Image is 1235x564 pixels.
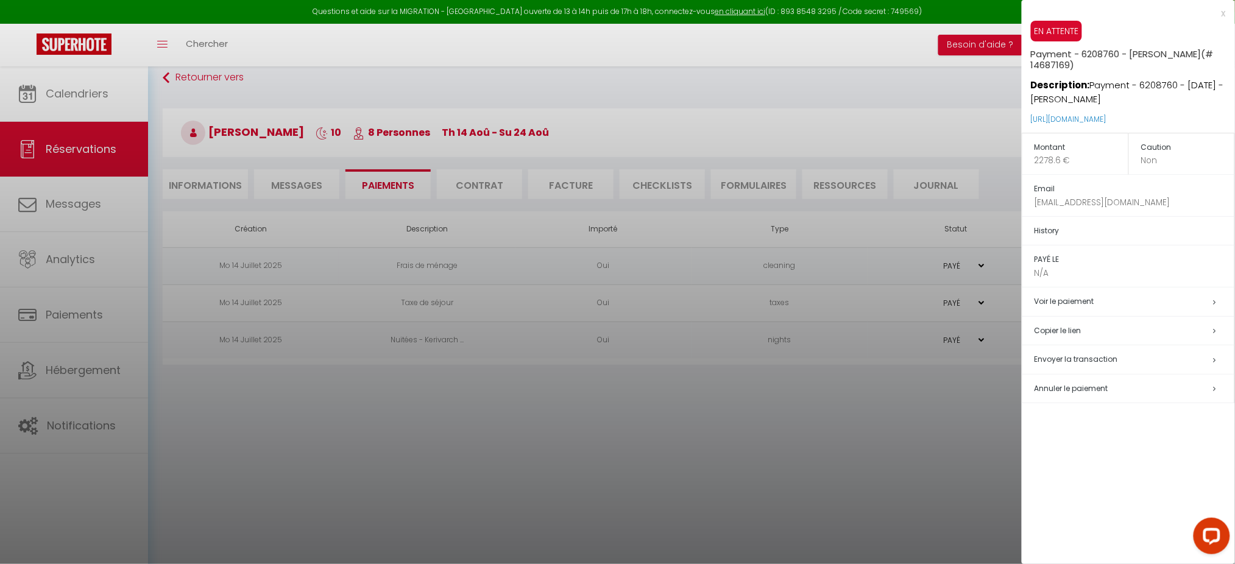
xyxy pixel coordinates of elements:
[1031,21,1082,41] span: EN ATTENTE
[1031,71,1235,107] p: Payment - 6208760 - [DATE] - [PERSON_NAME]
[1035,182,1234,196] h5: Email
[1141,154,1235,167] p: Non
[1035,253,1234,267] h5: PAYÉ LE
[1031,79,1090,91] strong: Description:
[1035,324,1234,338] h5: Copier le lien
[1035,154,1128,167] p: 2278.6 €
[1035,141,1128,155] h5: Montant
[1141,141,1235,155] h5: Caution
[1035,196,1234,209] p: [EMAIL_ADDRESS][DOMAIN_NAME]
[1022,6,1226,21] div: x
[1031,114,1106,124] a: [URL][DOMAIN_NAME]
[1035,224,1234,238] h5: History
[1031,41,1235,71] h5: Payment - 6208760 - [PERSON_NAME]
[1035,354,1118,364] span: Envoyer la transaction
[1035,296,1094,306] a: Voir le paiement
[1035,267,1234,280] p: N/A
[1035,383,1108,393] span: Annuler le paiement
[1031,48,1214,71] span: (# 14687169)
[1184,513,1235,564] iframe: LiveChat chat widget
